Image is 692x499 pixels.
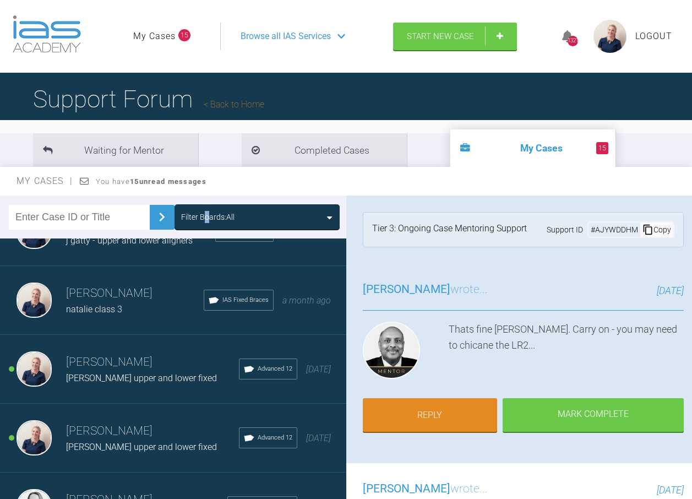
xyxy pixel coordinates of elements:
a: Back to Home [204,99,264,110]
a: Logout [635,29,672,44]
img: Olivia Nixon [17,351,52,387]
h3: [PERSON_NAME] [66,284,204,303]
span: My Cases [17,176,73,186]
img: profile.png [593,20,626,53]
span: j gatty - upper and lower aligners [66,235,193,246]
li: My Cases [450,129,615,167]
strong: 15 unread messages [130,177,206,186]
div: 1321 [568,36,578,46]
a: Start New Case [393,23,517,50]
span: natalie class 3 [66,304,122,314]
span: Advanced 12 [258,433,292,443]
span: [PERSON_NAME] [363,283,450,296]
span: [DATE] [306,364,331,375]
span: [PERSON_NAME] upper and lower fixed [66,442,217,452]
a: Reply [363,398,498,432]
div: Mark Complete [503,398,684,432]
span: Support ID [547,224,583,236]
div: Thats fine [PERSON_NAME]. Carry on - you may need to chicane the LR2... [449,322,684,383]
span: [DATE] [657,285,684,296]
img: Utpalendu Bose [363,322,420,379]
li: Completed Cases [242,133,407,167]
span: [PERSON_NAME] upper and lower fixed [66,373,217,383]
span: IAS Fixed Braces [222,295,269,305]
h3: wrote... [363,280,488,299]
span: 15 [596,142,608,154]
span: [DATE] [657,484,684,496]
span: Start New Case [407,31,474,41]
span: Advanced 12 [258,364,292,374]
img: Olivia Nixon [17,283,52,318]
li: Waiting for Mentor [33,133,198,167]
span: You have [96,177,206,186]
div: # AJYWDDHM [589,224,640,236]
span: [DATE] [306,433,331,443]
div: Copy [640,223,673,237]
img: Olivia Nixon [17,420,52,455]
img: logo-light.3e3ef733.png [13,15,81,53]
div: Filter Boards: All [181,211,235,223]
h1: Support Forum [33,80,264,118]
h3: wrote... [363,480,488,498]
img: chevronRight.28bd32b0.svg [153,208,171,226]
span: 15 [178,29,190,41]
span: a month ago [282,295,331,306]
h3: [PERSON_NAME] [66,353,239,372]
span: [PERSON_NAME] [363,482,450,495]
input: Enter Case ID or Title [9,205,150,230]
a: My Cases [133,29,176,44]
h3: [PERSON_NAME] [66,422,239,441]
span: Browse all IAS Services [241,29,331,44]
div: Tier 3: Ongoing Case Mentoring Support [372,221,527,238]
